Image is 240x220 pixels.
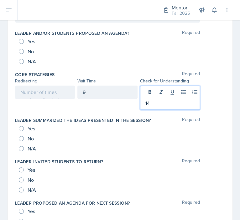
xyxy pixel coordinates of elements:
[182,71,200,78] span: Required
[28,145,36,152] span: N/A
[28,177,34,183] span: No
[15,117,151,123] label: Leader summarized the ideas presented in the session?
[182,159,200,165] span: Required
[172,4,190,11] div: Mentor
[28,167,35,173] span: Yes
[28,208,35,214] span: Yes
[15,71,55,78] label: Core Strategies
[15,78,75,84] div: Redirecting
[83,88,132,96] p: 9
[182,30,200,36] span: Required
[28,187,36,193] span: N/A
[182,117,200,123] span: Required
[28,48,34,55] span: No
[28,125,35,132] span: Yes
[15,200,130,206] label: Leader proposed an agenda for next session?
[28,135,34,142] span: No
[172,10,190,17] div: Fall 2025
[140,78,200,84] div: Check for Understanding
[182,200,200,206] span: Required
[77,78,137,84] div: Wait Time
[15,159,103,165] label: Leader invited students to return?
[15,30,129,36] label: Leader and/or students proposed an agenda?
[28,38,35,45] span: Yes
[28,58,36,65] span: N/A
[145,99,195,107] p: 14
